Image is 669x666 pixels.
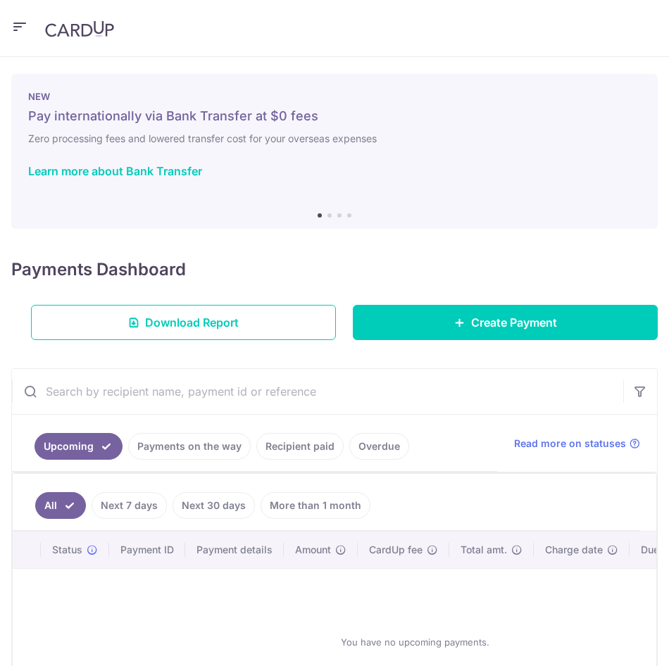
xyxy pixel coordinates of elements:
th: Payment ID [109,532,185,568]
h6: Zero processing fees and lowered transfer cost for your overseas expenses [28,130,641,147]
img: CardUp [45,20,114,37]
a: Upcoming [35,433,123,460]
span: Amount [295,543,331,557]
span: Create Payment [471,314,557,331]
a: Learn more about Bank Transfer [28,164,202,178]
h4: Payments Dashboard [11,257,186,282]
span: Status [52,543,82,557]
span: CardUp fee [369,543,423,557]
th: Payment details [185,532,284,568]
span: Charge date [545,543,603,557]
a: Overdue [349,433,409,460]
a: Next 7 days [92,492,167,519]
a: All [35,492,86,519]
a: Next 30 days [173,492,255,519]
h5: Pay internationally via Bank Transfer at $0 fees [28,108,641,125]
a: Read more on statuses [514,436,640,451]
a: Download Report [31,305,336,340]
input: Search by recipient name, payment id or reference [12,369,623,414]
a: Recipient paid [256,433,344,460]
p: NEW [28,91,641,102]
a: More than 1 month [261,492,370,519]
span: Read more on statuses [514,436,626,451]
span: Total amt. [461,543,507,557]
a: Create Payment [353,305,658,340]
span: Download Report [145,314,239,331]
a: Payments on the way [128,433,251,460]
